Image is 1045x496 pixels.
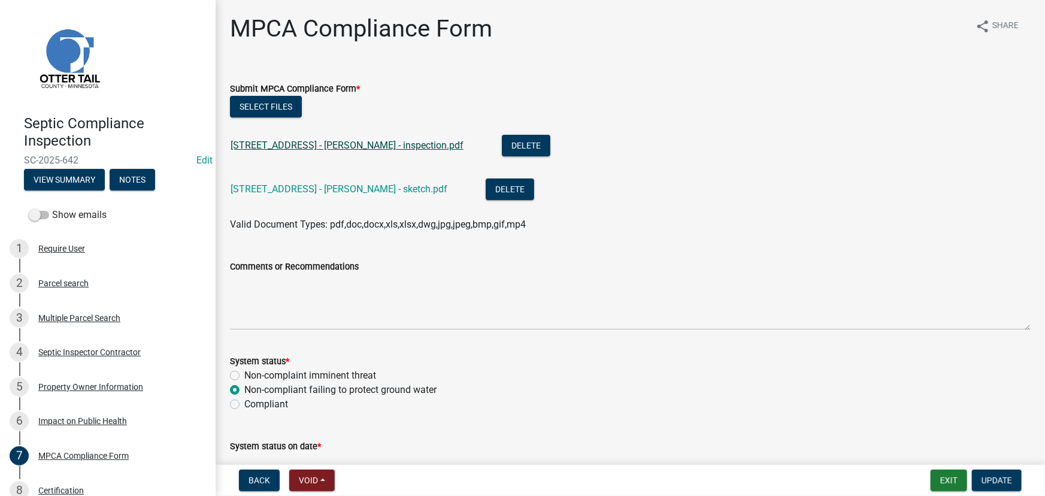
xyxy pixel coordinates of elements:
button: Delete [502,135,550,156]
wm-modal-confirm: Summary [24,176,105,185]
div: 5 [10,377,29,397]
div: Certification [38,486,84,495]
button: Select files [230,96,302,117]
div: Parcel search [38,279,89,288]
div: Property Owner Information [38,383,143,391]
button: Notes [110,169,155,190]
img: Otter Tail County, Minnesota [24,13,114,102]
span: Void [299,476,318,485]
span: SC-2025-642 [24,155,192,166]
label: Non-complaint imminent threat [244,368,376,383]
div: 7 [10,446,29,465]
div: 1 [10,239,29,258]
a: [STREET_ADDRESS] - [PERSON_NAME] - sketch.pdf [231,183,447,195]
span: Valid Document Types: pdf,doc,docx,xls,xlsx,dwg,jpg,jpeg,bmp,gif,mp4 [230,219,526,230]
div: Impact on Public Health [38,417,127,425]
div: Septic Inspector Contractor [38,348,141,356]
h4: Septic Compliance Inspection [24,115,206,150]
div: 6 [10,412,29,431]
wm-modal-confirm: Delete Document [486,185,534,196]
input: mm/dd/yyyy [230,453,340,478]
a: [STREET_ADDRESS] - [PERSON_NAME] - inspection.pdf [231,140,464,151]
span: Share [992,19,1019,34]
span: Update [982,476,1012,485]
button: shareShare [966,14,1028,38]
button: Update [972,470,1022,491]
button: Back [239,470,280,491]
wm-modal-confirm: Edit Application Number [196,155,213,166]
div: MPCA Compliance Form [38,452,129,460]
wm-modal-confirm: Delete Document [502,141,550,152]
button: View Summary [24,169,105,190]
button: Exit [931,470,967,491]
wm-modal-confirm: Notes [110,176,155,185]
div: 4 [10,343,29,362]
div: 2 [10,274,29,293]
button: Delete [486,179,534,200]
div: 3 [10,309,29,328]
div: Multiple Parcel Search [38,314,120,322]
div: Require User [38,244,85,253]
label: Non-compliant failing to protect ground water [244,383,437,397]
label: System status [230,358,289,366]
label: Compliant [244,397,288,412]
h1: MPCA Compliance Form [230,14,492,43]
label: Submit MPCA Compliance Form [230,85,360,93]
i: share [976,19,990,34]
span: Back [249,476,270,485]
label: Comments or Recommendations [230,263,359,271]
button: Void [289,470,335,491]
label: Show emails [29,208,107,222]
label: System status on date [230,443,321,451]
a: Edit [196,155,213,166]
